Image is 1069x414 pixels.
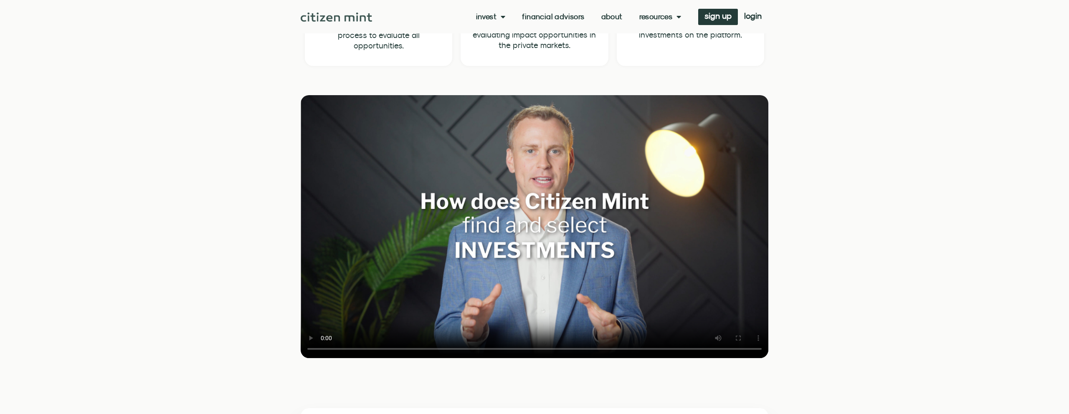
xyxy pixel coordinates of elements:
[473,20,596,50] span: We have decades of experience evaluating impact opportunities in the private markets.
[698,9,738,25] a: sign up
[601,13,623,21] a: About
[476,13,681,21] nav: Menu
[744,13,762,19] span: login
[476,13,506,21] a: Invest
[522,13,584,21] a: Financial Advisors
[325,20,432,50] span: We utilize a rigorous five-step process to evaluate all opportunities.
[704,13,732,19] span: sign up
[639,13,681,21] a: Resources
[301,13,372,22] img: Citizen Mint
[738,9,768,25] a: login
